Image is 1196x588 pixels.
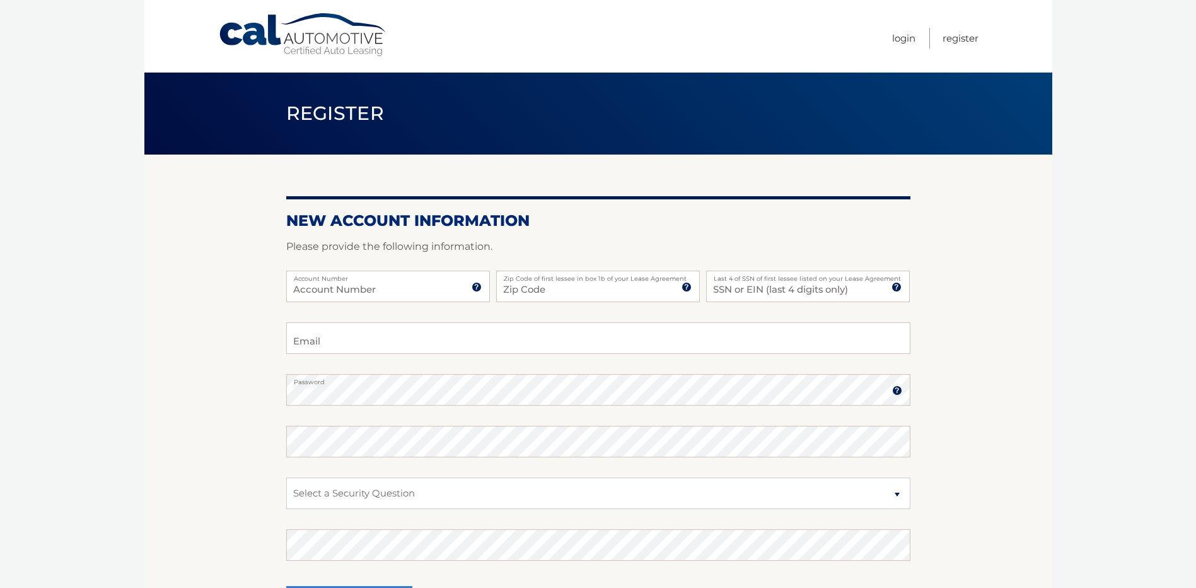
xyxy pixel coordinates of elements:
img: tooltip.svg [892,385,902,396]
p: Please provide the following information. [286,238,910,256]
label: Zip Code of first lessee in box 1b of your Lease Agreement [496,271,700,281]
a: Register [943,28,978,49]
img: tooltip.svg [472,282,482,292]
label: Account Number [286,271,490,281]
input: SSN or EIN (last 4 digits only) [706,271,910,302]
input: Email [286,322,910,354]
a: Login [892,28,915,49]
label: Password [286,374,910,384]
h2: New Account Information [286,211,910,230]
label: Last 4 of SSN of first lessee listed on your Lease Agreement [706,271,910,281]
span: Register [286,102,385,125]
img: tooltip.svg [891,282,902,292]
a: Cal Automotive [218,13,388,57]
input: Account Number [286,271,490,302]
input: Zip Code [496,271,700,302]
img: tooltip.svg [682,282,692,292]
